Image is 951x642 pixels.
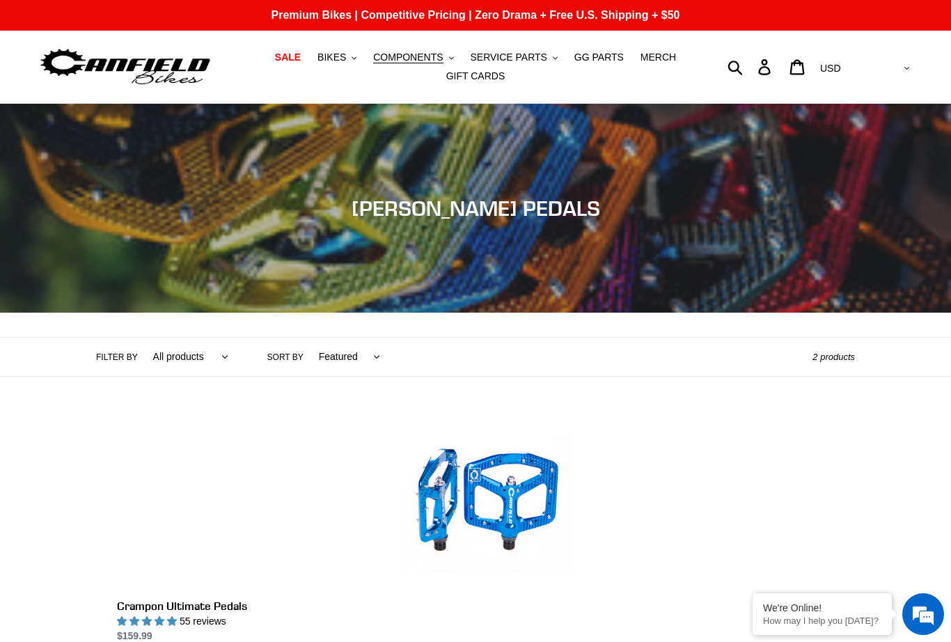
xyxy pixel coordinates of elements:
[812,352,855,362] span: 2 products
[463,48,564,67] button: SERVICE PARTS
[352,196,600,221] span: [PERSON_NAME] PEDALS
[439,67,512,86] a: GIFT CARDS
[275,52,301,63] span: SALE
[634,48,683,67] a: MERCH
[470,52,547,63] span: SERVICE PARTS
[38,45,212,89] img: Canfield Bikes
[763,602,881,613] div: We're Online!
[366,48,460,67] button: COMPONENTS
[268,48,308,67] a: SALE
[763,616,881,626] p: How may I help you today?
[311,48,363,67] button: BIKES
[446,70,505,82] span: GIFT CARDS
[574,52,624,63] span: GG PARTS
[267,351,304,363] label: Sort by
[567,48,631,67] a: GG PARTS
[96,351,138,363] label: Filter by
[317,52,346,63] span: BIKES
[373,52,443,63] span: COMPONENTS
[640,52,676,63] span: MERCH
